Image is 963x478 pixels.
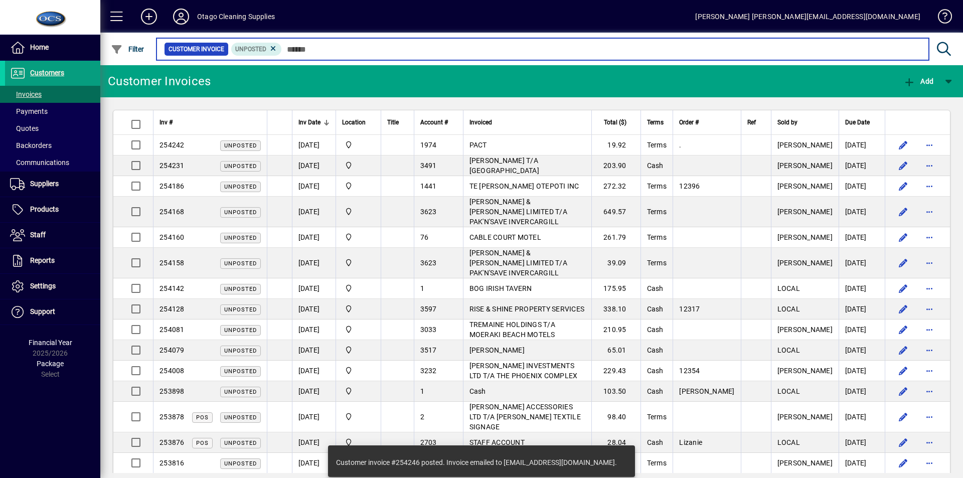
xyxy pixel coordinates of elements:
span: Cash [647,284,664,292]
span: Terms [647,233,667,241]
span: Cash [647,438,664,446]
button: Edit [895,229,911,245]
div: Location [342,117,375,128]
td: [DATE] [292,155,336,176]
td: [DATE] [292,320,336,340]
button: More options [921,178,937,194]
span: [PERSON_NAME] [777,459,833,467]
td: [DATE] [839,361,885,381]
span: [PERSON_NAME] [777,233,833,241]
td: [DATE] [292,248,336,278]
span: 2703 [420,438,437,446]
td: [DATE] [839,453,885,473]
span: 254079 [159,346,185,354]
span: Cash [647,162,664,170]
td: [DATE] [839,227,885,248]
span: 3517 [420,346,437,354]
button: More options [921,383,937,399]
span: Head Office [342,232,375,243]
span: [PERSON_NAME] INVESTMENTS LTD T/A THE PHOENIX COMPLEX [469,362,578,380]
span: Terms [647,208,667,216]
span: [PERSON_NAME] & [PERSON_NAME] LIMITED T/A PAK'N'SAVE INVERCARGILL [469,249,567,277]
span: Unposted [224,260,257,267]
span: 1 [420,387,424,395]
button: More options [921,342,937,358]
span: Invoices [10,90,42,98]
a: Support [5,299,100,325]
button: Add [133,8,165,26]
span: Communications [10,158,69,167]
span: [PERSON_NAME] [679,387,734,395]
span: [PERSON_NAME] [777,208,833,216]
span: [PERSON_NAME] ACCESSORIES LTD T/A [PERSON_NAME] TEXTILE SIGNAGE [469,403,581,431]
a: Settings [5,274,100,299]
div: Title [387,117,408,128]
span: [PERSON_NAME] [777,326,833,334]
span: Account # [420,117,448,128]
span: Unposted [224,368,257,375]
span: Cash [647,387,664,395]
span: 12354 [679,367,700,375]
span: Head Office [342,160,375,171]
span: 12396 [679,182,700,190]
button: Filter [108,40,147,58]
span: 12317 [679,305,700,313]
span: Head Office [342,437,375,448]
button: More options [921,137,937,153]
span: Cash [647,305,664,313]
span: 1974 [420,141,437,149]
span: Terms [647,117,664,128]
td: 65.01 [591,340,640,361]
span: Cash [647,367,664,375]
td: [DATE] [292,197,336,227]
td: 203.90 [591,155,640,176]
span: Unposted [224,184,257,190]
td: [DATE] [292,227,336,248]
span: STAFF ACCOUNT [469,438,525,446]
span: 3033 [420,326,437,334]
span: Unposted [224,348,257,354]
a: Invoices [5,86,100,103]
span: Unposted [235,46,266,53]
span: [PERSON_NAME] T/A [GEOGRAPHIC_DATA] [469,156,539,175]
td: [DATE] [839,197,885,227]
button: More options [921,255,937,271]
span: Cash [469,387,486,395]
button: More options [921,157,937,174]
span: Unposted [224,163,257,170]
span: Head Office [342,324,375,335]
td: [DATE] [292,453,336,473]
td: [DATE] [839,381,885,402]
span: Head Office [342,411,375,422]
span: Title [387,117,399,128]
td: [DATE] [839,248,885,278]
button: Edit [895,342,911,358]
a: Backorders [5,137,100,154]
td: 649.57 [591,197,640,227]
span: Ref [747,117,756,128]
span: 254128 [159,305,185,313]
span: 254008 [159,367,185,375]
td: 175.95 [591,278,640,299]
button: Edit [895,255,911,271]
span: Total ($) [604,117,626,128]
button: Edit [895,383,911,399]
div: Customer invoice #254246 posted. Invoice emailed to [EMAIL_ADDRESS][DOMAIN_NAME]. [336,457,617,467]
div: Account # [420,117,457,128]
span: 254242 [159,141,185,149]
span: LOCAL [777,284,800,292]
button: More options [921,301,937,317]
button: Edit [895,204,911,220]
span: [PERSON_NAME] [777,141,833,149]
span: TE [PERSON_NAME] OTEPOTI INC [469,182,579,190]
span: Payments [10,107,48,115]
div: Total ($) [598,117,635,128]
button: More options [921,322,937,338]
span: LOCAL [777,346,800,354]
div: Sold by [777,117,833,128]
td: [DATE] [292,135,336,155]
span: Sold by [777,117,797,128]
td: [DATE] [292,381,336,402]
span: 2 [420,413,424,421]
span: Head Office [342,345,375,356]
